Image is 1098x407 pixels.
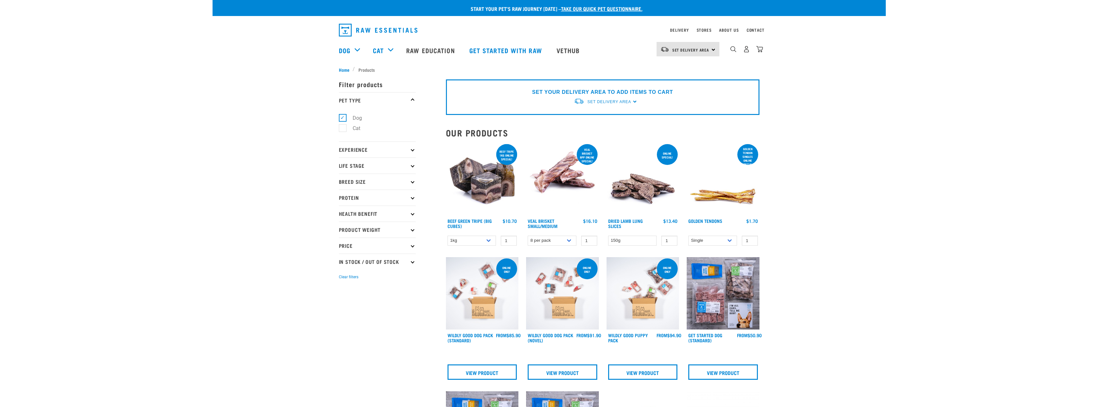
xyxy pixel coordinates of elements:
[339,66,353,73] a: Home
[657,149,678,162] div: ONLINE SPECIAL!
[448,364,517,380] a: View Product
[503,218,517,224] div: $10.70
[339,66,759,73] nav: breadcrumbs
[463,37,550,63] a: Get started with Raw
[339,238,416,254] p: Price
[526,143,599,216] img: 1207 Veal Brisket 4pp 01
[342,114,365,122] label: Dog
[339,222,416,238] p: Product Weight
[746,218,758,224] div: $1.70
[747,29,765,31] a: Contact
[448,220,492,227] a: Beef Green Tripe (Big Cubes)
[576,333,601,338] div: $91.90
[608,220,643,227] a: Dried Lamb Lung Slices
[339,45,350,55] a: Dog
[574,98,584,105] img: van-moving.png
[688,334,722,341] a: Get Started Dog (Standard)
[339,190,416,206] p: Protein
[756,46,763,53] img: home-icon@2x.png
[688,364,758,380] a: View Product
[446,128,759,138] h2: Our Products
[661,236,677,246] input: 1
[607,257,679,330] img: Puppy 0 2sec
[213,37,886,63] nav: dropdown navigation
[607,143,679,216] img: 1303 Lamb Lung Slices 01
[339,206,416,222] p: Health Benefit
[339,158,416,174] p: Life Stage
[663,218,677,224] div: $13.40
[576,334,587,336] span: FROM
[217,5,891,12] p: Start your pet’s raw journey [DATE] –
[608,364,678,380] a: View Product
[501,236,517,246] input: 1
[719,29,739,31] a: About Us
[672,49,709,51] span: Set Delivery Area
[687,257,759,330] img: NSP Dog Standard Update
[496,334,507,336] span: FROM
[339,76,416,92] p: Filter products
[334,21,765,39] nav: dropdown navigation
[342,124,363,132] label: Cat
[587,100,631,104] span: Set Delivery Area
[730,46,736,52] img: home-icon-1@2x.png
[743,46,750,53] img: user.png
[496,333,521,338] div: $85.90
[583,218,597,224] div: $16.10
[660,46,669,52] img: van-moving.png
[550,37,588,63] a: Vethub
[657,263,678,276] div: Online Only
[528,364,597,380] a: View Product
[339,24,417,37] img: Raw Essentials Logo
[670,29,689,31] a: Delivery
[400,37,463,63] a: Raw Education
[581,236,597,246] input: 1
[737,334,748,336] span: FROM
[657,333,681,338] div: $94.90
[737,144,758,169] div: Golden Tendon singles online special!
[339,254,416,270] p: In Stock / Out Of Stock
[697,29,712,31] a: Stores
[657,334,667,336] span: FROM
[446,143,519,216] img: 1044 Green Tripe Beef
[532,88,673,96] p: SET YOUR DELIVERY AREA TO ADD ITEMS TO CART
[339,174,416,190] p: Breed Size
[526,257,599,330] img: Dog Novel 0 2sec
[528,220,557,227] a: Veal Brisket Small/Medium
[339,274,358,280] button: Clear filters
[448,334,493,341] a: Wildly Good Dog Pack (Standard)
[496,147,517,164] div: Beef tripe 1kg online special!
[742,236,758,246] input: 1
[577,145,598,166] div: Veal Brisket 8pp online special!
[373,45,384,55] a: Cat
[496,263,517,276] div: Online Only
[577,263,598,276] div: Online Only
[737,333,762,338] div: $50.90
[446,257,519,330] img: Dog 0 2sec
[687,143,759,216] img: 1293 Golden Tendons 01
[528,334,573,341] a: Wildly Good Dog Pack (Novel)
[688,220,722,222] a: Golden Tendons
[561,7,642,10] a: take our quick pet questionnaire.
[339,92,416,108] p: Pet Type
[339,66,349,73] span: Home
[608,334,648,341] a: Wildly Good Puppy Pack
[339,142,416,158] p: Experience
